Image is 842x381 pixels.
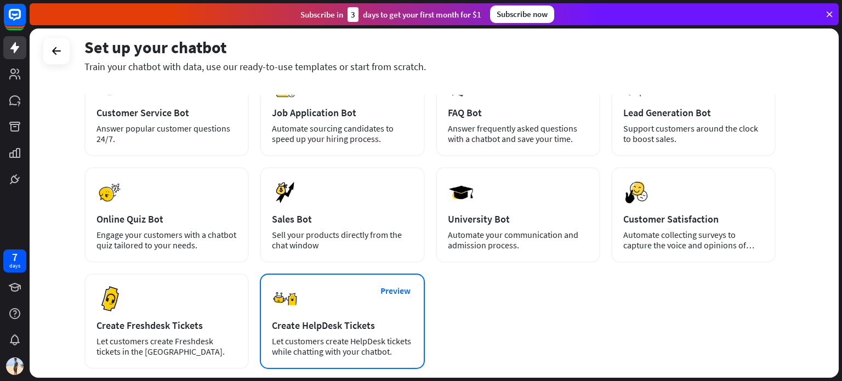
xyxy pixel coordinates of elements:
[623,106,764,119] div: Lead Generation Bot
[96,213,237,225] div: Online Quiz Bot
[272,230,412,251] div: Sell your products directly from the chat window
[348,7,359,22] div: 3
[96,319,237,332] div: Create Freshdesk Tickets
[272,123,412,144] div: Automate sourcing candidates to speed up your hiring process.
[9,4,42,37] button: Open LiveChat chat widget
[448,123,588,144] div: Answer frequently asked questions with a chatbot and save your time.
[3,249,26,272] a: 7 days
[374,281,418,301] button: Preview
[448,213,588,225] div: University Bot
[84,37,776,58] div: Set up your chatbot
[272,319,412,332] div: Create HelpDesk Tickets
[623,123,764,144] div: Support customers around the clock to boost sales.
[272,336,412,357] div: Let customers create HelpDesk tickets while chatting with your chatbot.
[9,262,20,270] div: days
[96,123,237,144] div: Answer popular customer questions 24/7.
[490,5,554,23] div: Subscribe now
[96,336,237,357] div: Let customers create Freshdesk tickets in the [GEOGRAPHIC_DATA].
[300,7,481,22] div: Subscribe in days to get your first month for $1
[448,106,588,119] div: FAQ Bot
[623,213,764,225] div: Customer Satisfaction
[84,60,776,73] div: Train your chatbot with data, use our ready-to-use templates or start from scratch.
[272,106,412,119] div: Job Application Bot
[272,213,412,225] div: Sales Bot
[12,252,18,262] div: 7
[448,230,588,251] div: Automate your communication and admission process.
[96,106,237,119] div: Customer Service Bot
[96,230,237,251] div: Engage your customers with a chatbot quiz tailored to your needs.
[623,230,764,251] div: Automate collecting surveys to capture the voice and opinions of your customers.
